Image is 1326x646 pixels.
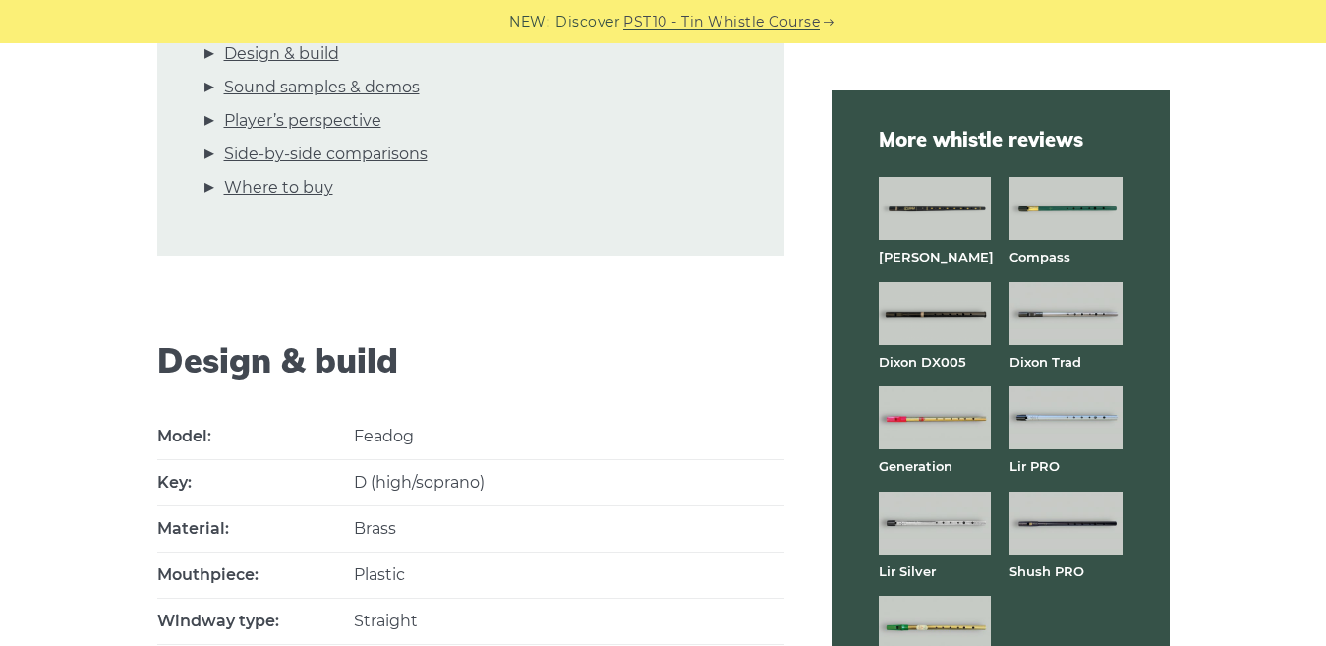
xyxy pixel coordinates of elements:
[224,75,420,100] a: Sound samples & demos
[623,11,820,33] a: PST10 - Tin Whistle Course
[1009,563,1084,579] a: Shush PRO
[354,506,784,553] td: Brass
[157,612,279,630] strong: Windway type:
[354,553,784,599] td: Plastic
[157,519,229,538] strong: Material:
[555,11,620,33] span: Discover
[354,599,784,645] td: Straight
[879,492,991,555] img: Lir Silver tin whistle full front view
[879,126,1123,153] span: More whistle reviews
[157,565,259,584] strong: Mouthpiece:
[1009,492,1122,555] img: Shuh PRO tin whistle full front view
[1009,354,1081,370] a: Dixon Trad
[157,473,192,492] strong: Key:
[172,427,211,445] strong: odel:
[1009,282,1122,345] img: Dixon Trad tin whistle full front view
[224,142,428,167] a: Side-by-side comparisons
[879,282,991,345] img: Dixon DX005 tin whistle full front view
[509,11,549,33] span: NEW:
[879,354,966,370] a: Dixon DX005
[879,386,991,449] img: Generation brass tin whistle full front view
[879,249,994,264] a: [PERSON_NAME]
[879,563,936,579] a: Lir Silver
[157,341,784,382] h2: Design & build
[1009,386,1122,449] img: Lir PRO aluminum tin whistle full front view
[1009,458,1060,474] a: Lir PRO
[224,108,381,134] a: Player’s perspective
[879,458,952,474] a: Generation
[224,175,333,201] a: Where to buy
[354,414,784,460] th: Feadog
[224,41,339,67] a: Design & build
[354,460,784,506] td: D (high/soprano)
[157,414,354,460] th: M
[1009,249,1070,264] a: Compass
